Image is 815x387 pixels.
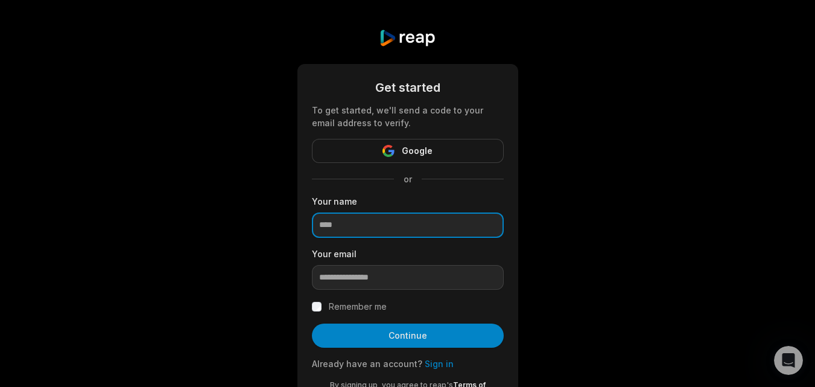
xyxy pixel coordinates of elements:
[312,324,504,348] button: Continue
[329,299,387,314] label: Remember me
[312,248,504,260] label: Your email
[394,173,422,185] span: or
[312,78,504,97] div: Get started
[312,104,504,129] div: To get started, we'll send a code to your email address to verify.
[379,29,436,47] img: reap
[402,144,433,158] span: Google
[312,195,504,208] label: Your name
[312,359,422,369] span: Already have an account?
[425,359,454,369] a: Sign in
[312,139,504,163] button: Google
[774,346,803,375] iframe: Intercom live chat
